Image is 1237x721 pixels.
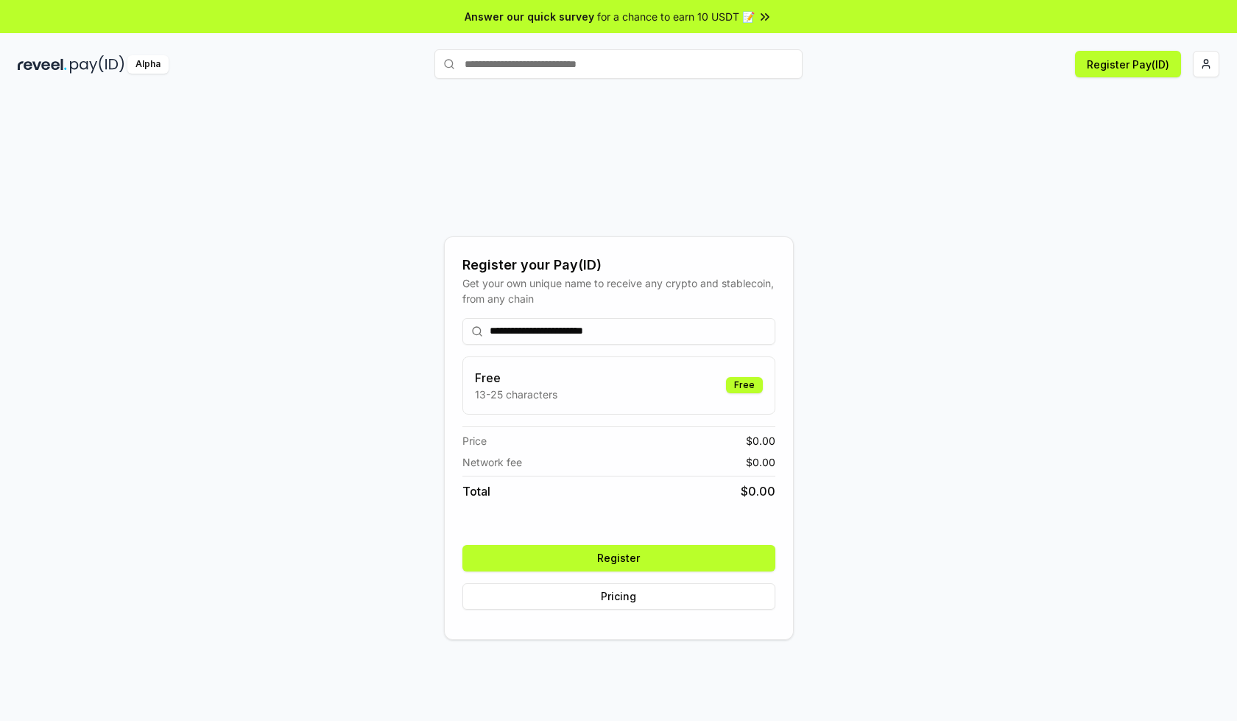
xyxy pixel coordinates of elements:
div: Alpha [127,55,169,74]
button: Register [462,545,775,571]
span: $ 0.00 [746,454,775,470]
div: Register your Pay(ID) [462,255,775,275]
span: Answer our quick survey [465,9,594,24]
img: reveel_dark [18,55,67,74]
span: Total [462,482,490,500]
button: Pricing [462,583,775,610]
span: for a chance to earn 10 USDT 📝 [597,9,755,24]
img: pay_id [70,55,124,74]
p: 13-25 characters [475,387,557,402]
h3: Free [475,369,557,387]
span: Price [462,433,487,449]
span: Network fee [462,454,522,470]
button: Register Pay(ID) [1075,51,1181,77]
span: $ 0.00 [746,433,775,449]
span: $ 0.00 [741,482,775,500]
div: Get your own unique name to receive any crypto and stablecoin, from any chain [462,275,775,306]
div: Free [726,377,763,393]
